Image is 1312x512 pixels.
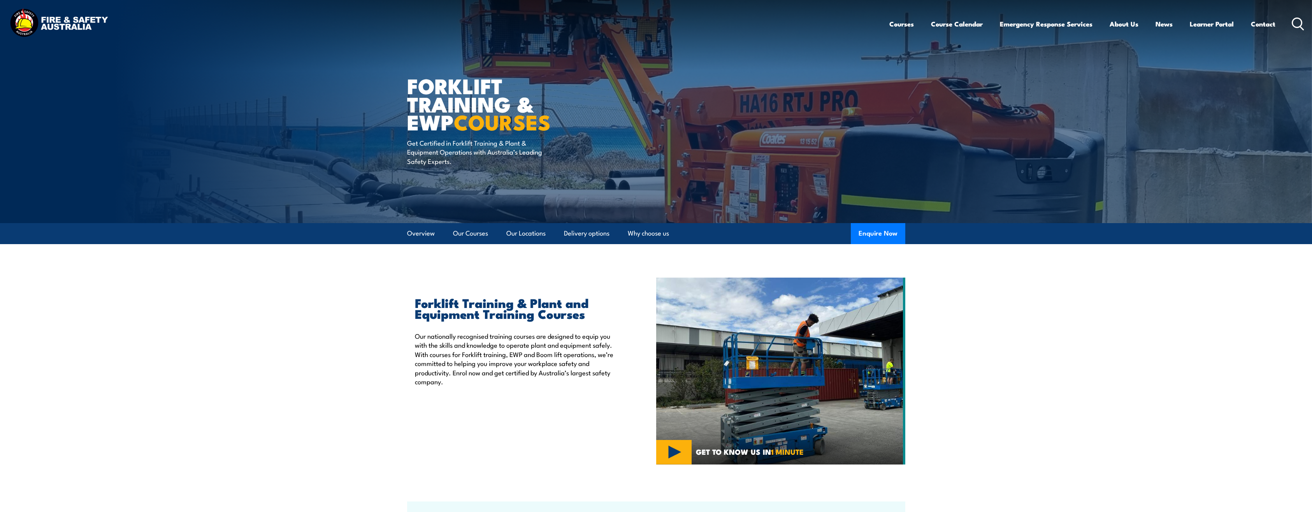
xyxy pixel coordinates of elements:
a: Overview [407,223,435,244]
a: Delivery options [564,223,609,244]
span: GET TO KNOW US IN [696,448,804,455]
h1: Forklift Training & EWP [407,76,599,131]
a: News [1156,14,1173,34]
a: About Us [1110,14,1138,34]
a: Learner Portal [1190,14,1234,34]
a: Courses [889,14,914,34]
a: Course Calendar [931,14,983,34]
a: Our Courses [453,223,488,244]
img: Verification of Competency (VOC) for Elevating Work Platform (EWP) Under 11m [656,278,905,464]
a: Contact [1251,14,1275,34]
a: Our Locations [506,223,546,244]
p: Our nationally recognised training courses are designed to equip you with the skills and knowledg... [415,331,620,386]
strong: 1 MINUTE [771,446,804,457]
p: Get Certified in Forklift Training & Plant & Equipment Operations with Australia’s Leading Safety... [407,138,549,165]
strong: COURSES [454,105,551,137]
button: Enquire Now [851,223,905,244]
a: Why choose us [628,223,669,244]
h2: Forklift Training & Plant and Equipment Training Courses [415,297,620,319]
a: Emergency Response Services [1000,14,1092,34]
